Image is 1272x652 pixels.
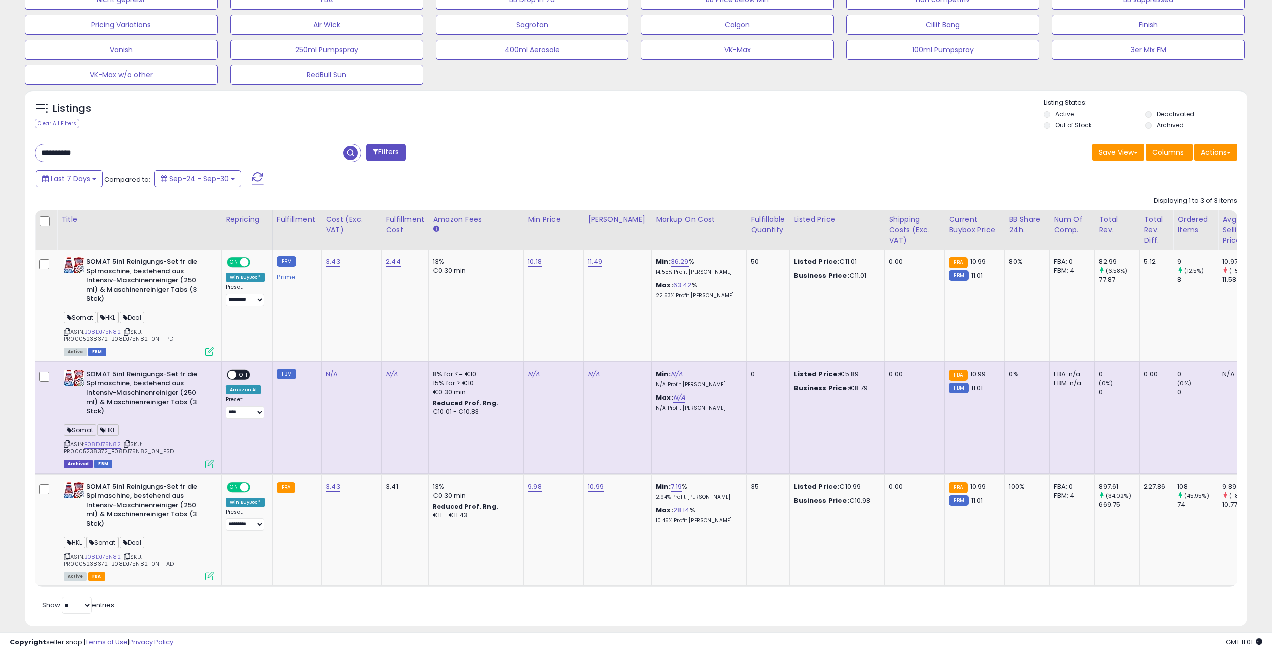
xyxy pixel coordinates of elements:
small: FBM [949,495,968,506]
b: Listed Price: [794,482,839,491]
span: 11.01 [971,383,983,393]
div: 0 [1099,388,1139,397]
div: 77.87 [1099,275,1139,284]
b: Listed Price: [794,369,839,379]
div: 897.61 [1099,482,1139,491]
button: Cillit Bang [846,15,1039,35]
small: Amazon Fees. [433,225,439,234]
button: Last 7 Days [36,170,103,187]
button: Air Wick [230,15,423,35]
div: €0.30 min [433,266,516,275]
span: ON [228,483,240,491]
div: BB Share 24h. [1009,214,1045,235]
span: Deal [120,312,145,323]
div: €11.01 [794,271,877,280]
div: 0 [1177,388,1218,397]
span: FBM [94,460,112,468]
a: Terms of Use [85,637,128,647]
div: 9.89 [1222,482,1263,491]
div: Current Buybox Price [949,214,1000,235]
div: Min Price [528,214,579,225]
div: Total Rev. Diff. [1144,214,1169,246]
a: N/A [673,393,685,403]
div: 227.86 [1144,482,1165,491]
span: Columns [1152,147,1184,157]
span: All listings currently available for purchase on Amazon [64,348,87,356]
div: Displaying 1 to 3 of 3 items [1154,196,1237,206]
b: Reduced Prof. Rng. [433,502,498,511]
div: 0% [1009,370,1042,379]
button: Actions [1194,144,1237,161]
span: 11.01 [971,496,983,505]
span: | SKU: PR0005238372_B08DJ75N82_0N_FSD [64,440,174,455]
div: Ordered Items [1177,214,1214,235]
p: 14.55% Profit [PERSON_NAME] [656,269,739,276]
div: €11.01 [794,257,877,266]
div: €8.79 [794,384,877,393]
button: Sep-24 - Sep-30 [154,170,241,187]
div: 8 [1177,275,1218,284]
div: €10.99 [794,482,877,491]
p: 2.94% Profit [PERSON_NAME] [656,494,739,501]
a: 63.42 [673,280,692,290]
span: Compared to: [104,175,150,184]
a: 36.29 [671,257,689,267]
span: Somat [64,424,96,436]
div: ASIN: [64,257,214,355]
b: SOMAT 5in1 Reinigungs-Set fr die Splmaschine, bestehend aus Intensiv-Maschinenreiniger (250 ml) &... [86,370,208,419]
a: N/A [386,369,398,379]
a: 9.98 [528,482,542,492]
div: FBA: 0 [1054,257,1087,266]
div: seller snap | | [10,638,173,647]
button: 100ml Pumpspray [846,40,1039,60]
div: 8% for <= €10 [433,370,516,379]
a: 7.19 [671,482,682,492]
a: N/A [326,369,338,379]
a: 3.43 [326,482,340,492]
div: €10.01 - €10.83 [433,408,516,416]
div: €0.30 min [433,388,516,397]
span: 2025-10-8 11:01 GMT [1226,637,1262,647]
div: % [656,257,739,276]
b: Min: [656,257,671,266]
div: 13% [433,482,516,491]
button: Filters [366,144,405,161]
b: SOMAT 5in1 Reinigungs-Set fr die Splmaschine, bestehend aus Intensiv-Maschinenreiniger (250 ml) &... [86,482,208,531]
span: OFF [249,258,265,267]
div: 80% [1009,257,1042,266]
p: N/A Profit [PERSON_NAME] [656,381,739,388]
div: 5.12 [1144,257,1165,266]
div: ASIN: [64,370,214,467]
a: B08DJ75N82 [84,440,121,449]
b: Business Price: [794,271,849,280]
div: 100% [1009,482,1042,491]
div: 82.99 [1099,257,1139,266]
span: HKL [64,537,85,548]
b: Business Price: [794,496,849,505]
div: 11.58 [1222,275,1263,284]
span: FBM [88,348,106,356]
div: 10.97 [1222,257,1263,266]
div: FBA: n/a [1054,370,1087,379]
div: % [656,506,739,524]
p: 22.53% Profit [PERSON_NAME] [656,292,739,299]
div: Markup on Cost [656,214,742,225]
a: 2.44 [386,257,401,267]
small: FBM [949,383,968,393]
button: RedBull Sun [230,65,423,85]
span: Last 7 Days [51,174,90,184]
small: (-8.17%) [1229,492,1252,500]
div: Repricing [226,214,268,225]
div: 0 [1099,370,1139,379]
button: 400ml Aerosole [436,40,629,60]
a: 28.14 [673,505,690,515]
small: FBM [949,270,968,281]
span: All listings currently available for purchase on Amazon [64,572,87,581]
div: Amazon Fees [433,214,519,225]
span: | SKU: PR0005238372_B08DJ75N82_0N_FPD [64,328,173,343]
a: N/A [528,369,540,379]
small: (6.58%) [1106,267,1128,275]
div: 0.00 [889,370,937,379]
small: (12.5%) [1184,267,1204,275]
span: OFF [236,370,252,379]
